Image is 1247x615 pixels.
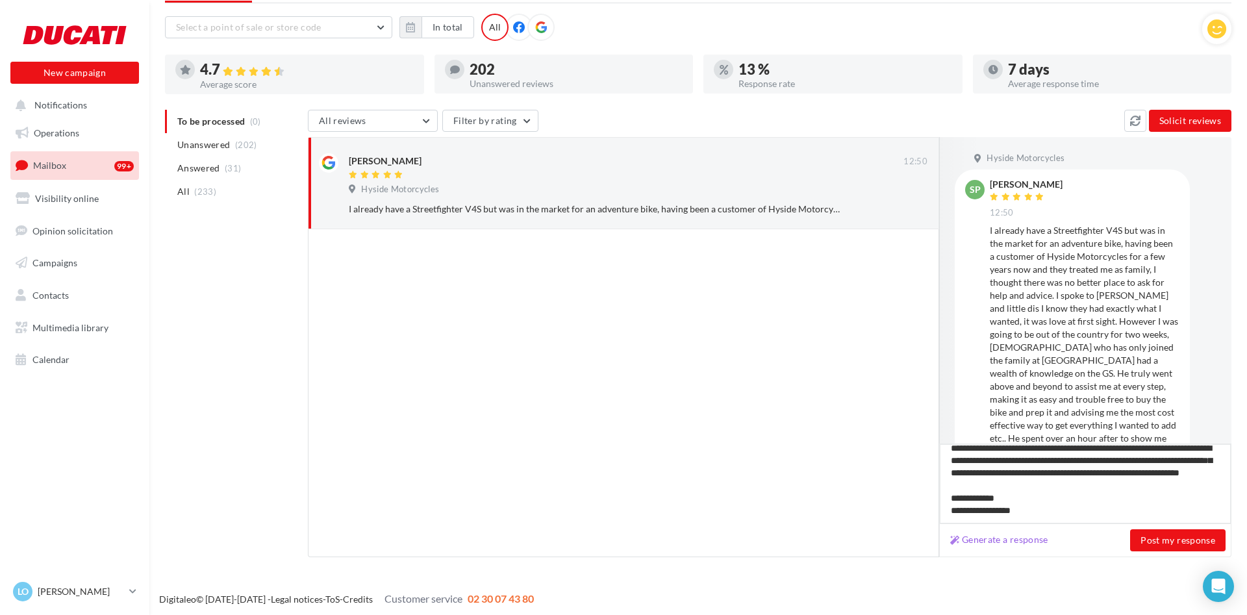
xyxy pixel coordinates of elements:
div: Average score [200,80,414,89]
span: Select a point of sale or store code [176,21,321,32]
a: Visibility online [8,185,142,212]
div: [PERSON_NAME] [349,155,422,168]
a: Mailbox99+ [8,151,142,179]
span: 12:50 [903,156,927,168]
button: Post my response [1130,529,1226,551]
div: Open Intercom Messenger [1203,571,1234,602]
a: ToS [325,594,340,605]
span: Customer service [384,592,462,605]
span: 02 30 07 43 80 [468,592,534,605]
div: Response rate [738,79,952,88]
a: Credits [343,594,373,605]
div: 202 [470,62,683,77]
button: Solicit reviews [1149,110,1231,132]
span: Campaigns [32,257,77,268]
div: Unanswered reviews [470,79,683,88]
button: In total [422,16,474,38]
div: [PERSON_NAME] [990,180,1063,189]
span: LO [18,585,29,598]
div: 13 % [738,62,952,77]
span: (202) [235,140,257,150]
button: New campaign [10,62,139,84]
span: Hyside Motorcycles [987,153,1064,164]
a: Multimedia library [8,314,142,342]
div: Average response time [1008,79,1222,88]
span: Contacts [32,290,69,301]
span: 12:50 [990,207,1014,219]
a: Digitaleo [159,594,196,605]
button: In total [399,16,474,38]
span: © [DATE]-[DATE] - - - [159,594,534,605]
a: LO [PERSON_NAME] [10,579,139,604]
a: Legal notices [271,594,323,605]
button: Select a point of sale or store code [165,16,392,38]
button: Generate a response [945,532,1053,547]
button: All reviews [308,110,438,132]
span: Calendar [32,354,69,365]
a: Calendar [8,346,142,373]
a: Opinion solicitation [8,218,142,245]
a: Operations [8,119,142,147]
span: SP [970,183,981,196]
div: 7 days [1008,62,1222,77]
span: Operations [34,127,79,138]
span: All reviews [319,115,366,126]
span: Mailbox [33,160,66,171]
span: Hyside Motorcycles [361,184,439,195]
p: [PERSON_NAME] [38,585,124,598]
span: Opinion solicitation [32,225,113,236]
span: Unanswered [177,138,231,151]
div: 4.7 [200,62,414,77]
div: 99+ [114,161,134,171]
span: All [177,185,190,198]
span: Multimedia library [32,322,108,333]
a: Campaigns [8,249,142,277]
button: Filter by rating [442,110,538,132]
a: Contacts [8,282,142,309]
span: (31) [225,163,241,173]
div: I already have a Streetfighter V4S but was in the market for an adventure bike, having been a cus... [990,224,1179,536]
span: (233) [194,186,216,197]
span: Answered [177,162,220,175]
div: All [481,14,509,41]
span: Notifications [34,100,87,111]
div: I already have a Streetfighter V4S but was in the market for an adventure bike, having been a cus... [349,203,843,216]
span: Visibility online [35,193,99,204]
